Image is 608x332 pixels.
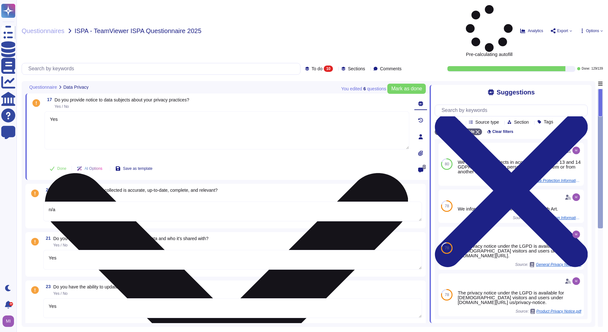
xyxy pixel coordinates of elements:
span: 23 [43,284,51,289]
img: user [572,277,580,285]
b: 6 [363,86,366,91]
span: Comments [380,66,402,71]
button: user [1,314,18,328]
div: 10 [324,66,333,72]
span: Questionnaire [29,85,57,89]
span: Export [557,29,568,33]
span: Product Privacy Notice.pdf [536,309,581,313]
span: Options [586,29,599,33]
span: Source: [515,309,581,314]
span: 20 [43,188,51,192]
span: ISPA - TeamViewer ISPA Questionnaire 2025 [75,28,202,34]
img: user [572,193,580,201]
span: 17 [45,97,52,102]
textarea: n/a [43,202,422,221]
input: Search by keywords [438,105,587,116]
span: 78 [445,293,449,297]
textarea: Yes [43,250,422,270]
span: 129 / 139 [591,67,603,70]
span: 21 [43,236,51,240]
textarea: Yes [45,111,409,149]
span: Data Privacy [63,85,88,89]
span: Mark as done [391,86,422,91]
span: Do you provide notice to data subjects about your privacy practices? [55,97,189,102]
span: Done: [582,67,590,70]
img: user [3,315,14,327]
div: 9+ [9,302,13,306]
span: Sections [348,66,365,71]
div: The privacy notice under the LGPD is available for [DEMOGRAPHIC_DATA] visitors and users under [D... [458,290,581,305]
textarea: Yes [43,298,422,318]
span: 0 [423,165,426,169]
span: 78 [445,246,449,250]
span: Yes / No [55,104,69,109]
button: Mark as done [387,84,426,94]
button: Analytics [520,28,543,33]
span: 80 [445,162,449,166]
span: 78 [445,204,449,208]
img: user [572,147,580,154]
img: user [572,231,580,238]
input: Search by keywords [25,63,300,74]
span: Analytics [528,29,543,33]
span: You edited question s [341,86,386,91]
span: To do [312,66,322,71]
span: Questionnaires [22,28,65,34]
span: Pre-calculating autofill [466,5,513,57]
